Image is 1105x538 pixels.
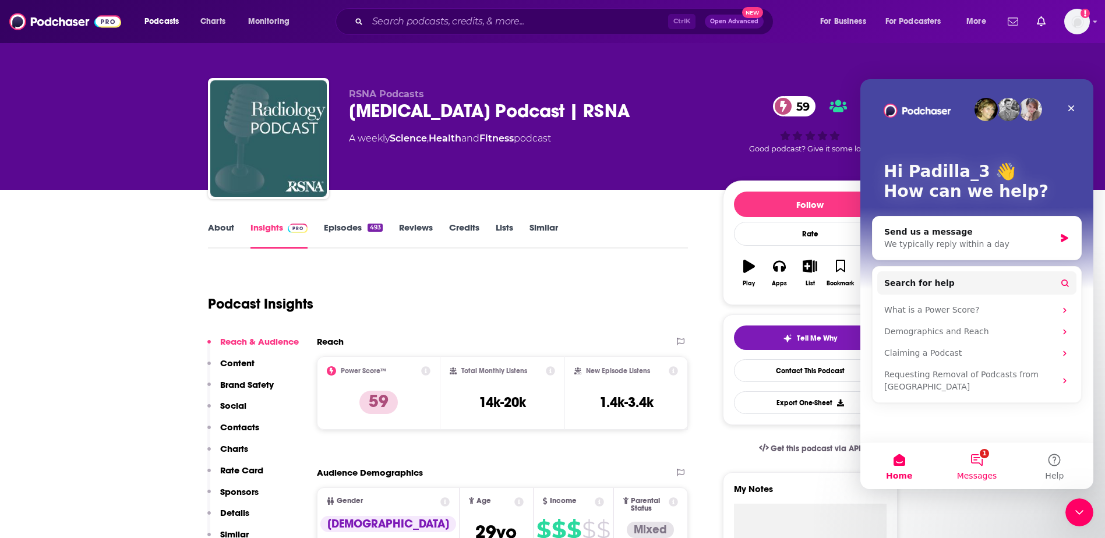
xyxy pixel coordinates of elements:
h1: Podcast Insights [208,295,313,313]
a: Fitness [479,133,514,144]
div: 59Good podcast? Give it some love! [723,89,898,161]
button: Content [207,358,255,379]
div: Search podcasts, credits, & more... [347,8,785,35]
h3: 14k-20k [479,394,526,411]
a: Science [390,133,427,144]
button: Apps [764,252,795,294]
p: Rate Card [220,465,263,476]
p: Reach & Audience [220,336,299,347]
div: Apps [772,280,787,287]
a: InsightsPodchaser Pro [250,222,308,249]
span: Monitoring [248,13,290,30]
button: Reach & Audience [207,336,299,358]
h2: Audience Demographics [317,467,423,478]
a: Credits [449,222,479,249]
h2: Total Monthly Listens [461,367,527,375]
span: , [427,133,429,144]
button: open menu [878,12,958,31]
button: tell me why sparkleTell Me Why [734,325,887,350]
span: 59 [785,96,815,116]
div: A weekly podcast [349,132,551,146]
div: Rate [734,222,887,246]
a: Get this podcast via API [750,434,871,463]
div: Bookmark [827,280,854,287]
p: Contacts [220,422,259,433]
a: Show notifications dropdown [1032,12,1050,31]
button: open menu [958,12,1001,31]
button: Play [734,252,764,294]
img: Podchaser Pro [288,224,308,233]
button: Details [207,507,249,529]
h2: New Episode Listens [586,367,650,375]
button: Show profile menu [1064,9,1090,34]
p: Details [220,507,249,518]
button: Rate Card [207,465,263,486]
iframe: Intercom live chat [860,79,1093,489]
a: Health [429,133,461,144]
h2: Power Score™ [341,367,386,375]
div: 493 [368,224,382,232]
span: RSNA Podcasts [349,89,424,100]
a: Charts [193,12,232,31]
span: Get this podcast via API [771,444,861,454]
span: Tell Me Why [797,334,837,343]
a: Episodes493 [324,222,382,249]
button: Social [207,400,246,422]
a: Lists [496,222,513,249]
a: About [208,222,234,249]
span: For Podcasters [885,13,941,30]
button: Sponsors [207,486,259,508]
a: Contact This Podcast [734,359,887,382]
button: Share [856,252,886,294]
img: Radiology Podcast | RSNA [210,80,327,197]
img: tell me why sparkle [783,334,792,343]
iframe: Intercom live chat [1065,498,1093,526]
p: Sponsors [220,486,259,497]
button: Charts [207,443,248,465]
span: Ctrl K [668,14,696,29]
a: Similar [529,222,558,249]
a: 59 [773,96,815,116]
span: More [966,13,986,30]
span: and [461,133,479,144]
a: Reviews [399,222,433,249]
p: 59 [359,391,398,414]
a: Show notifications dropdown [1003,12,1023,31]
span: New [742,7,763,18]
h2: Reach [317,336,344,347]
button: open menu [812,12,881,31]
p: Brand Safety [220,379,274,390]
span: Podcasts [144,13,179,30]
button: open menu [136,12,194,31]
div: Mixed [627,522,674,538]
h3: 1.4k-3.4k [599,394,654,411]
span: Age [476,497,491,505]
span: Gender [337,497,363,505]
svg: Add a profile image [1081,9,1090,18]
img: Podchaser - Follow, Share and Rate Podcasts [9,10,121,33]
p: Charts [220,443,248,454]
div: Play [743,280,755,287]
